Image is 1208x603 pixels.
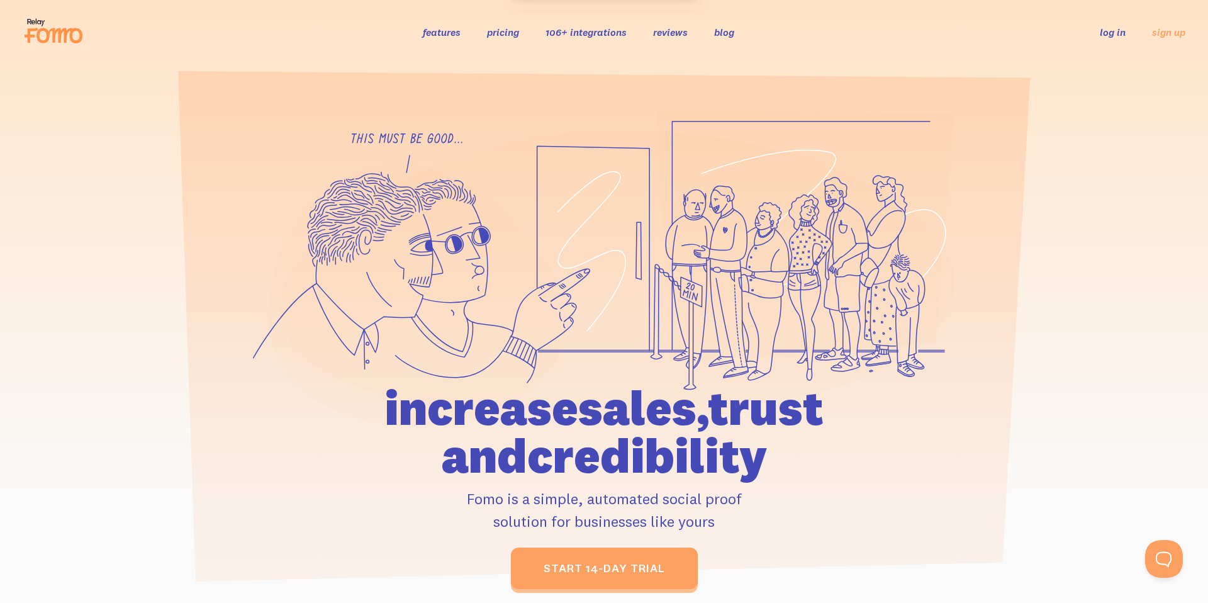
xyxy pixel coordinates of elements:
[313,384,895,480] h1: increase sales, trust and credibility
[487,26,519,38] a: pricing
[1100,26,1126,38] a: log in
[545,26,627,38] a: 106+ integrations
[423,26,461,38] a: features
[511,548,698,589] a: start 14-day trial
[653,26,688,38] a: reviews
[1145,540,1183,578] iframe: Help Scout Beacon - Open
[714,26,734,38] a: blog
[313,487,895,533] p: Fomo is a simple, automated social proof solution for businesses like yours
[1152,26,1185,39] a: sign up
